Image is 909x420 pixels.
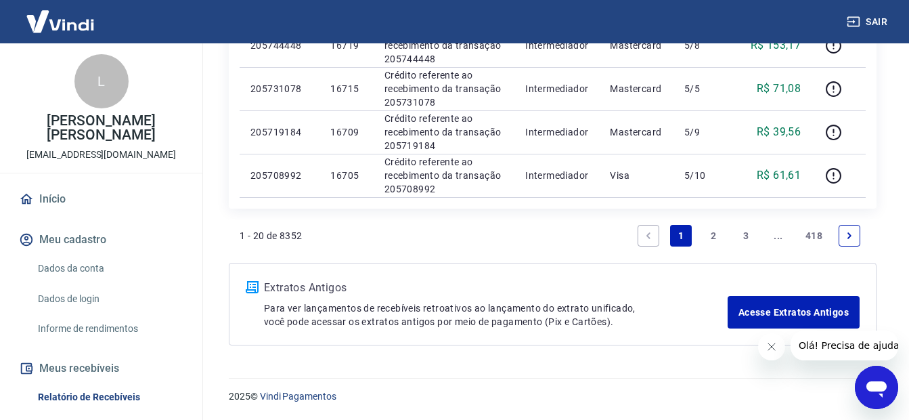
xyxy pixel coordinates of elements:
[240,229,303,243] p: 1 - 20 de 8352
[610,125,663,139] p: Mastercard
[8,9,114,20] span: Olá! Precisa de ajuda?
[757,167,801,184] p: R$ 61,61
[246,281,259,293] img: ícone
[525,39,588,52] p: Intermediador
[250,169,309,182] p: 205708992
[525,169,588,182] p: Intermediador
[758,333,785,360] iframe: Fechar mensagem
[844,9,893,35] button: Sair
[32,315,186,343] a: Informe de rendimentos
[757,81,801,97] p: R$ 71,08
[26,148,176,162] p: [EMAIL_ADDRESS][DOMAIN_NAME]
[757,124,801,140] p: R$ 39,56
[384,68,504,109] p: Crédito referente ao recebimento da transação 205731078
[610,169,663,182] p: Visa
[525,125,588,139] p: Intermediador
[768,225,789,247] a: Jump forward
[16,1,104,42] img: Vindi
[684,125,724,139] p: 5/9
[11,114,192,142] p: [PERSON_NAME] [PERSON_NAME]
[330,169,362,182] p: 16705
[260,391,336,402] a: Vindi Pagamentos
[703,225,724,247] a: Page 2
[250,125,309,139] p: 205719184
[384,112,504,152] p: Crédito referente ao recebimento da transação 205719184
[384,155,504,196] p: Crédito referente ao recebimento da transação 205708992
[250,39,309,52] p: 205744448
[632,219,866,252] ul: Pagination
[330,82,362,96] p: 16715
[684,82,724,96] p: 5/5
[839,225,860,247] a: Next page
[751,37,801,54] p: R$ 153,17
[855,366,898,409] iframe: Botão para abrir a janela de mensagens
[525,82,588,96] p: Intermediador
[384,25,504,66] p: Crédito referente ao recebimento da transação 205744448
[638,225,659,247] a: Previous page
[264,280,728,296] p: Extratos Antigos
[16,225,186,255] button: Meu cadastro
[32,285,186,313] a: Dados de login
[16,354,186,383] button: Meus recebíveis
[32,255,186,282] a: Dados da conta
[74,54,129,108] div: L
[16,184,186,214] a: Início
[684,169,724,182] p: 5/10
[791,331,898,360] iframe: Mensagem da empresa
[32,383,186,411] a: Relatório de Recebíveis
[728,296,860,329] a: Acesse Extratos Antigos
[684,39,724,52] p: 5/8
[610,82,663,96] p: Mastercard
[670,225,692,247] a: Page 1 is your current page
[610,39,663,52] p: Mastercard
[735,225,757,247] a: Page 3
[330,125,362,139] p: 16709
[800,225,828,247] a: Page 418
[264,301,728,329] p: Para ver lançamentos de recebíveis retroativos ao lançamento do extrato unificado, você pode aces...
[229,390,877,404] p: 2025 ©
[330,39,362,52] p: 16719
[250,82,309,96] p: 205731078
